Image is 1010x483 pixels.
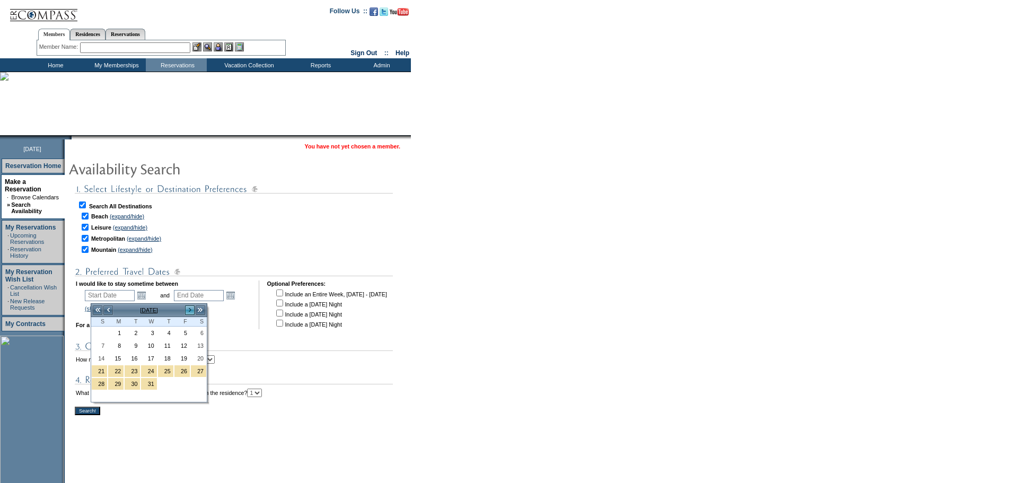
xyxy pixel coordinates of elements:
a: (expand/hide) [113,224,147,231]
a: < [103,305,113,315]
a: 8 [108,340,124,352]
td: Saturday, December 20, 2025 [190,352,207,365]
td: Monday, December 01, 2025 [108,327,124,339]
a: 26 [174,365,190,377]
a: 21 [92,365,107,377]
th: Tuesday [124,317,140,327]
b: I would like to stay sometime between [76,280,178,287]
a: > [185,305,195,315]
b: Beach [91,213,108,219]
th: Wednesday [140,317,157,327]
td: Christmas Holiday [157,365,174,377]
a: Upcoming Reservations [10,232,44,245]
a: 25 [158,365,173,377]
td: Christmas Holiday [140,365,157,377]
a: Help [396,49,409,57]
td: · [7,246,9,259]
a: New Release Requests [10,298,45,311]
td: Wednesday, December 10, 2025 [140,339,157,352]
img: Follow us on Twitter [380,7,388,16]
td: · [7,298,9,311]
td: and [159,288,171,303]
a: Open the calendar popup. [136,289,147,301]
a: Make a Reservation [5,178,41,193]
td: Saturday, December 13, 2025 [190,339,207,352]
td: Sunday, December 14, 2025 [91,352,108,365]
td: Vacation Collection [207,58,289,72]
a: (expand/hide) [118,247,152,253]
td: Tuesday, December 02, 2025 [124,327,140,339]
a: My Contracts [5,320,46,328]
a: 30 [125,378,140,390]
a: 7 [92,340,107,352]
a: Search Availability [11,201,42,214]
a: My Reservations [5,224,56,231]
a: Reservations [106,29,145,40]
td: · [7,232,9,245]
b: Metropolitan [91,235,125,242]
a: 19 [174,353,190,364]
a: Cancellation Wish List [10,284,57,297]
a: Reservation Home [5,162,61,170]
a: 27 [191,365,206,377]
img: Become our fan on Facebook [370,7,378,16]
td: Wednesday, December 17, 2025 [140,352,157,365]
b: Mountain [91,247,116,253]
a: Open the calendar popup. [225,289,236,301]
a: 24 [141,365,156,377]
input: Date format: M/D/Y. Shortcut keys: [T] for Today. [UP] or [.] for Next Day. [DOWN] or [,] for Pre... [85,290,135,301]
th: Monday [108,317,124,327]
a: Follow us on Twitter [380,11,388,17]
img: Impersonate [214,42,223,51]
td: Follow Us :: [330,6,367,19]
img: Subscribe to our YouTube Channel [390,8,409,16]
td: Thursday, December 04, 2025 [157,327,174,339]
td: Christmas Holiday [190,365,207,377]
td: New Year's Holiday [108,377,124,390]
input: Search! [75,407,100,415]
a: (expand/hide) [127,235,161,242]
th: Sunday [91,317,108,327]
a: 20 [191,353,206,364]
b: For a minimum of [76,322,123,328]
div: Member Name: [39,42,80,51]
td: [DATE] [113,304,185,316]
b: Optional Preferences: [267,280,326,287]
img: Reservations [224,42,233,51]
a: Members [38,29,71,40]
a: Residences [70,29,106,40]
a: 9 [125,340,140,352]
a: 2 [125,327,140,339]
span: :: [384,49,389,57]
a: 31 [141,378,156,390]
a: My Reservation Wish List [5,268,52,283]
a: 29 [108,378,124,390]
a: Become our fan on Facebook [370,11,378,17]
td: · [7,194,10,200]
th: Saturday [190,317,207,327]
a: 4 [158,327,173,339]
td: Thursday, December 18, 2025 [157,352,174,365]
img: b_calculator.gif [235,42,244,51]
td: Saturday, December 06, 2025 [190,327,207,339]
span: You have not yet chosen a member. [305,143,400,150]
td: Reports [289,58,350,72]
td: Christmas Holiday [91,365,108,377]
img: pgTtlAvailabilitySearch.gif [68,158,280,179]
td: Christmas Holiday [108,365,124,377]
td: Thursday, December 11, 2025 [157,339,174,352]
td: Reservations [146,58,207,72]
td: Monday, December 15, 2025 [108,352,124,365]
img: View [203,42,212,51]
a: >> [195,305,206,315]
th: Thursday [157,317,174,327]
td: Admin [350,58,411,72]
td: How many people will be staying in residence? [76,355,215,364]
a: Reservation History [10,246,41,259]
a: 22 [108,365,124,377]
td: Sunday, December 07, 2025 [91,339,108,352]
a: 1 [108,327,124,339]
b: Leisure [91,224,111,231]
td: Friday, December 05, 2025 [174,327,190,339]
td: · [7,284,9,297]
